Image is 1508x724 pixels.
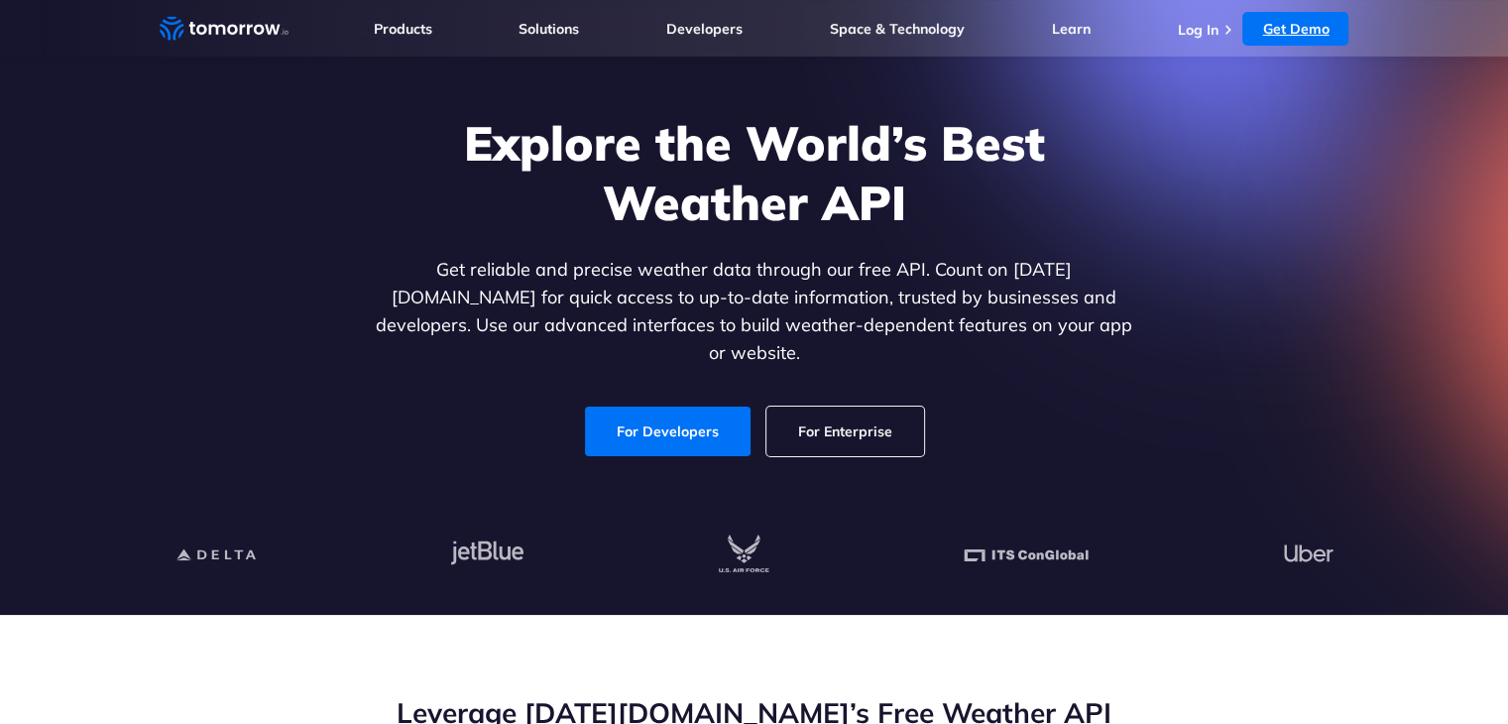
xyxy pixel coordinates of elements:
a: Get Demo [1242,12,1348,46]
a: Home link [160,14,289,44]
a: For Enterprise [766,407,924,456]
p: Get reliable and precise weather data through our free API. Count on [DATE][DOMAIN_NAME] for quic... [372,256,1137,367]
a: Products [374,20,432,38]
a: Developers [666,20,743,38]
a: Space & Technology [830,20,965,38]
h1: Explore the World’s Best Weather API [372,113,1137,232]
a: Learn [1052,20,1091,38]
a: Solutions [519,20,579,38]
a: Log In [1177,21,1218,39]
a: For Developers [585,407,751,456]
